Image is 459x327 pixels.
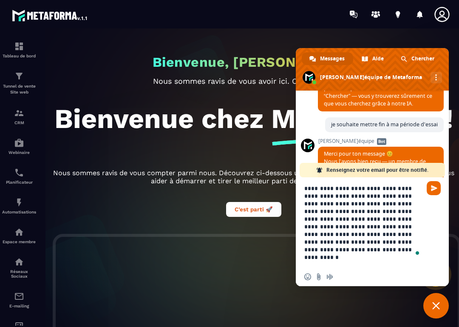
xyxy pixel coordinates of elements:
[393,52,443,65] a: Chercher
[14,257,24,267] img: social-network
[48,77,459,85] p: Nous sommes ravis de vous avoir ici. Commençons 🚀
[2,120,36,125] p: CRM
[2,131,36,161] a: automationsautomationsWebinaire
[12,8,88,23] img: logo
[2,221,36,250] a: automationsautomationsEspace membre
[14,14,20,20] img: logo_orange.svg
[22,22,96,29] div: Domaine: [DOMAIN_NAME]
[372,52,384,65] span: Aide
[315,273,322,280] span: Envoyer un fichier
[14,22,20,29] img: website_grey.svg
[2,285,36,315] a: emailemailE-mailing
[318,138,444,144] span: [PERSON_NAME]équipe
[302,52,353,65] a: Messages
[106,50,130,56] div: Mots-clés
[423,293,449,318] a: Fermer le chat
[14,291,24,301] img: email
[2,35,36,65] a: formationformationTableau de bord
[14,108,24,118] img: formation
[2,304,36,308] p: E-mailing
[331,121,438,128] span: je souhaite mettre fin à ma période d'essai
[226,205,281,213] a: C’est parti 🚀
[2,269,36,279] p: Réseaux Sociaux
[34,49,41,56] img: tab_domain_overview_orange.svg
[326,163,428,177] span: Renseignez votre email pour être notifié.
[2,191,36,221] a: automationsautomationsAutomatisations
[2,102,36,131] a: formationformationCRM
[354,52,392,65] a: Aide
[48,169,459,185] p: Nous sommes ravis de vous compter parmi nous. Découvrez ci-dessous une vidéo avec des conseils pr...
[320,52,345,65] span: Messages
[44,50,65,56] div: Domaine
[54,102,453,135] h1: Bienvenue chez METAFORMA!
[2,54,36,58] p: Tableau de bord
[427,181,441,195] span: Envoyer
[153,54,355,70] h2: Bienvenue, [PERSON_NAME]!
[96,49,103,56] img: tab_keywords_by_traffic_grey.svg
[226,202,281,217] button: C’est parti 🚀
[2,210,36,214] p: Automatisations
[2,180,36,185] p: Planificateur
[2,150,36,155] p: Webinaire
[2,65,36,102] a: formationformationTunnel de vente Site web
[24,14,42,20] div: v 4.0.25
[326,273,333,280] span: Message audio
[14,227,24,237] img: automations
[14,71,24,81] img: formation
[304,177,423,267] textarea: To enrich screen reader interactions, please activate Accessibility in Grammarly extension settings
[2,83,36,95] p: Tunnel de vente Site web
[14,138,24,148] img: automations
[14,168,24,178] img: scheduler
[2,239,36,244] p: Espace membre
[324,150,432,219] span: Merci pour ton message 😊 Nous l’avons bien reçu — un membre de notre équipe va te répondre très p...
[2,161,36,191] a: schedulerschedulerPlanificateur
[14,197,24,208] img: automations
[377,138,386,145] span: Bot
[304,273,311,280] span: Insérer un emoji
[14,41,24,51] img: formation
[2,250,36,285] a: social-networksocial-networkRéseaux Sociaux
[411,52,434,65] span: Chercher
